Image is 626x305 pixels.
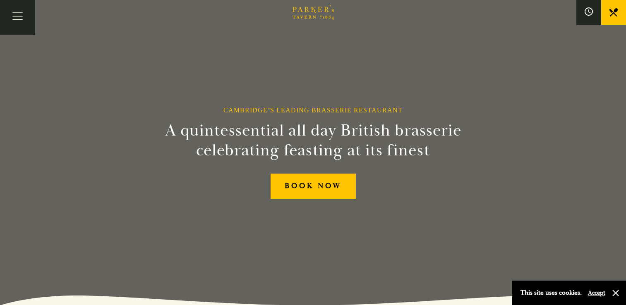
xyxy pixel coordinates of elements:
a: BOOK NOW [271,174,356,199]
h1: Cambridge’s Leading Brasserie Restaurant [223,106,403,114]
button: Accept [588,289,605,297]
p: This site uses cookies. [520,287,582,299]
button: Close and accept [612,289,620,297]
h2: A quintessential all day British brasserie celebrating feasting at its finest [125,121,502,160]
